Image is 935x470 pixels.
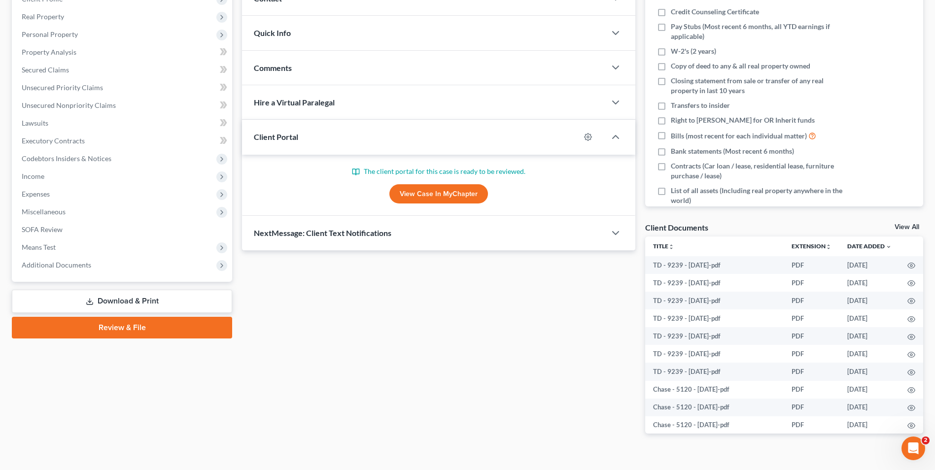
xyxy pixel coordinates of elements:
a: Unsecured Nonpriority Claims [14,97,232,114]
td: Chase - 5120 - [DATE]-pdf [645,416,784,434]
span: Codebtors Insiders & Notices [22,154,111,163]
i: unfold_more [826,244,831,250]
a: Review & File [12,317,232,338]
td: TD - 9239 - [DATE]-pdf [645,274,784,292]
td: PDF [784,292,839,309]
span: Personal Property [22,30,78,38]
a: Unsecured Priority Claims [14,79,232,97]
td: [DATE] [839,416,900,434]
td: TD - 9239 - [DATE]-pdf [645,327,784,345]
a: Property Analysis [14,43,232,61]
td: TD - 9239 - [DATE]-pdf [645,345,784,363]
td: PDF [784,345,839,363]
span: Income [22,172,44,180]
td: [DATE] [839,256,900,274]
td: PDF [784,309,839,327]
td: PDF [784,327,839,345]
span: Copy of deed to any & all real property owned [671,61,810,71]
span: Means Test [22,243,56,251]
a: Secured Claims [14,61,232,79]
span: Expenses [22,190,50,198]
a: View All [895,224,919,231]
td: PDF [784,416,839,434]
span: Executory Contracts [22,136,85,145]
td: TD - 9239 - [DATE]-pdf [645,363,784,380]
span: List of all assets (Including real property anywhere in the world) [671,186,845,205]
span: Credit Counseling Certificate [671,7,759,17]
iframe: Intercom live chat [901,436,925,460]
span: Contracts (Car loan / lease, residential lease, furniture purchase / lease) [671,161,845,181]
span: Pay Stubs (Most recent 6 months, all YTD earnings if applicable) [671,22,845,41]
a: Download & Print [12,290,232,313]
td: PDF [784,274,839,292]
span: Hire a Virtual Paralegal [254,98,335,107]
span: NextMessage: Client Text Notifications [254,228,391,237]
td: [DATE] [839,292,900,309]
span: Property Analysis [22,48,76,56]
td: TD - 9239 - [DATE]-pdf [645,256,784,274]
td: [DATE] [839,363,900,380]
i: unfold_more [668,244,674,250]
a: Date Added expand_more [847,242,892,250]
span: Miscellaneous [22,207,66,216]
span: Closing statement from sale or transfer of any real property in last 10 years [671,76,845,96]
a: Titleunfold_more [653,242,674,250]
span: Real Property [22,12,64,21]
span: Transfers to insider [671,101,730,110]
span: Quick Info [254,28,291,37]
td: Chase - 5120 - [DATE]-pdf [645,381,784,399]
p: The client portal for this case is ready to be reviewed. [254,167,623,176]
span: Secured Claims [22,66,69,74]
td: TD - 9239 - [DATE]-pdf [645,309,784,327]
i: expand_more [886,244,892,250]
td: PDF [784,363,839,380]
a: Executory Contracts [14,132,232,150]
span: Right to [PERSON_NAME] for OR Inherit funds [671,115,815,125]
td: PDF [784,381,839,399]
span: Additional Documents [22,261,91,269]
a: View Case in MyChapter [389,184,488,204]
td: TD - 9239 - [DATE]-pdf [645,292,784,309]
a: Lawsuits [14,114,232,132]
span: Unsecured Nonpriority Claims [22,101,116,109]
a: SOFA Review [14,221,232,238]
td: Chase - 5120 - [DATE]-pdf [645,399,784,416]
td: [DATE] [839,309,900,327]
span: Bills (most recent for each individual matter) [671,131,807,141]
div: Client Documents [645,222,708,233]
td: [DATE] [839,327,900,345]
td: PDF [784,399,839,416]
td: [DATE] [839,381,900,399]
span: 2 [922,436,930,444]
td: PDF [784,256,839,274]
a: Extensionunfold_more [792,242,831,250]
td: [DATE] [839,345,900,363]
span: Client Portal [254,132,298,141]
span: Bank statements (Most recent 6 months) [671,146,794,156]
span: SOFA Review [22,225,63,234]
span: Lawsuits [22,119,48,127]
td: [DATE] [839,274,900,292]
span: Unsecured Priority Claims [22,83,103,92]
span: Comments [254,63,292,72]
span: W-2's (2 years) [671,46,716,56]
td: [DATE] [839,399,900,416]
